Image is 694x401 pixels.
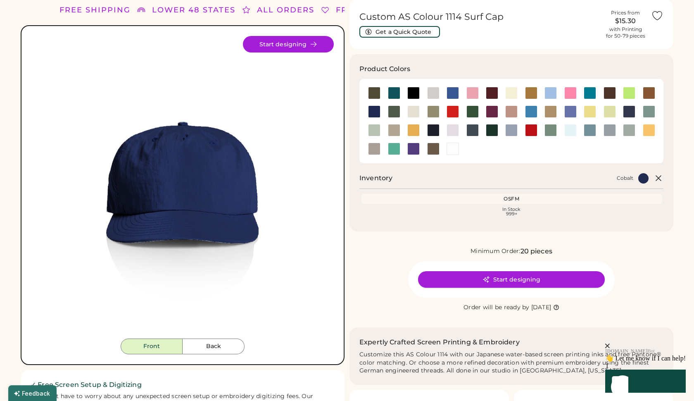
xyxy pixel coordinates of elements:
button: Start designing [418,271,605,288]
div: 20 pieces [520,246,552,256]
h2: ✓ Free Screen Setup & Digitizing [31,380,335,390]
div: LOWER 48 STATES [152,5,235,16]
h1: Custom AS Colour 1114 Surf Cap [359,11,600,23]
div: 1114 Style Image [31,36,334,339]
div: FREE SHIPPING [59,5,131,16]
div: OSFM [363,196,660,202]
button: Start designing [243,36,334,53]
button: Get a Quick Quote [359,26,440,38]
div: Customize this AS Colour 1114 with our Japanese water-based screen printing inks and free Pantone... [359,351,663,375]
div: Order will be ready by [463,303,530,312]
h2: Inventory [359,173,392,183]
h2: Expertly Crafted Screen Printing & Embroidery [359,337,520,347]
div: Minimum Order: [471,247,520,255]
iframe: Front Chat [556,295,692,399]
div: Prices from [611,10,640,16]
div: ALL ORDERS [257,5,314,16]
button: Front [121,339,183,354]
div: FREE SHIPPING [336,5,407,16]
div: $15.30 [605,16,646,26]
h3: Product Colors [359,64,410,74]
img: 1114 - Cobalt Front Image [31,36,334,339]
button: Back [183,339,245,354]
div: with Printing for 50-79 pieces [606,26,645,39]
div: [DATE] [531,303,551,312]
div: Cobalt [617,175,633,181]
div: In Stock 999+ [363,207,660,216]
